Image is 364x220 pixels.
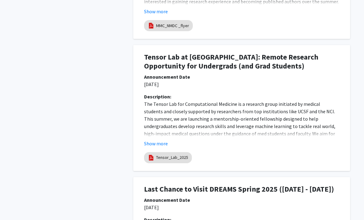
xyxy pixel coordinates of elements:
a: Tensor_Lab_2025 [156,155,188,161]
h1: Tensor Lab at [GEOGRAPHIC_DATA]: Remote Research Opportunity for Undergrads (and Grad Students) [144,53,339,71]
div: Announcement Date [144,197,339,204]
p: [DATE] [144,81,339,88]
img: pdf_icon.png [148,155,155,161]
div: Announcement Date [144,73,339,81]
div: Description: [144,93,339,101]
button: Show more [144,8,168,15]
a: MMC_NMDC _flyer [156,23,189,29]
p: The Tensor Lab for Computational Medicine is a research group initiated by medical students and c... [144,101,339,152]
p: [DATE] [144,204,339,211]
button: Show more [144,140,168,147]
img: pdf_icon.png [148,23,155,29]
h1: Last Chance to Visit DREAMS Spring 2025 ([DATE] - [DATE]) [144,185,339,194]
iframe: Chat [5,192,26,215]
